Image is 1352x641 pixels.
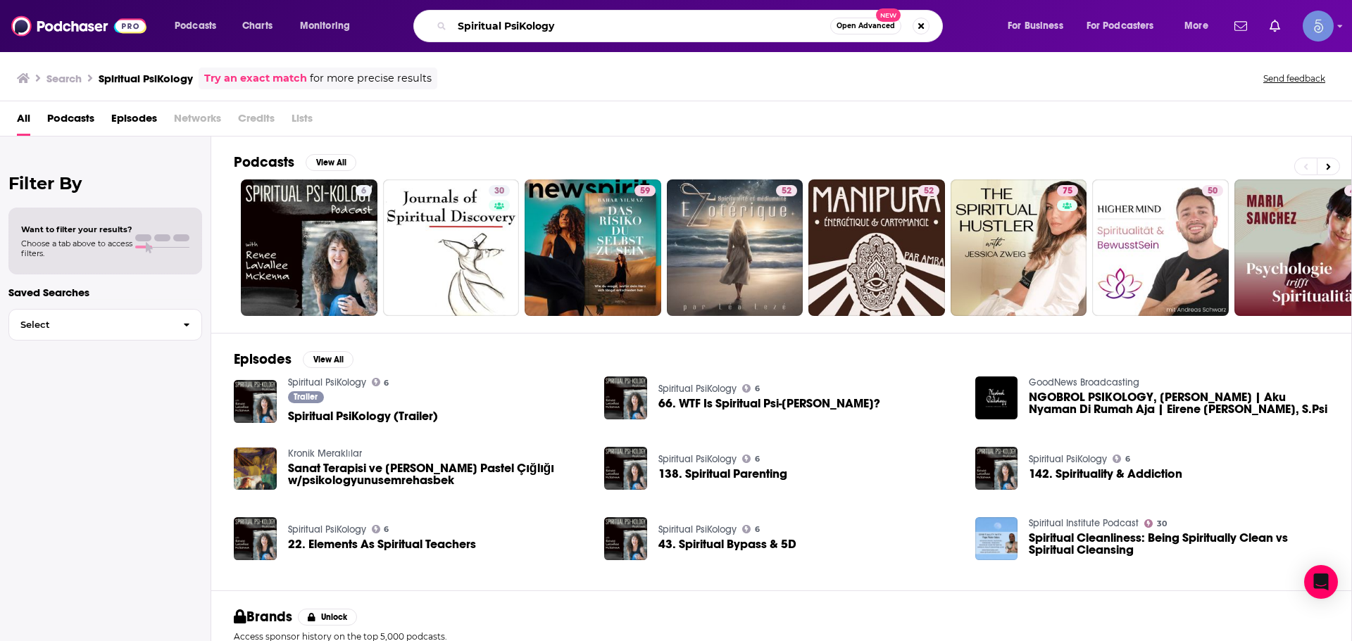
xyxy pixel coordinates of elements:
a: 6 [372,378,389,386]
span: 6 [384,380,389,386]
span: New [876,8,901,22]
a: 59 [525,179,661,316]
a: Kronik Meraklılar [288,448,362,459]
button: Select [8,309,202,341]
span: 6 [384,526,389,533]
span: 50 [1208,184,1218,198]
h2: Episodes [234,350,292,368]
a: Spiritual Cleanliness: Being Spiritually Clean vs Spiritual Cleansing [1029,532,1329,556]
span: for more precise results [310,70,432,87]
span: Open Advanced [837,23,895,30]
a: Show notifications dropdown [1264,14,1286,38]
a: 50 [1202,185,1223,196]
a: 138. Spiritual Parenting [658,468,787,480]
a: Sanat Terapisi ve Edvard Munch'un Pastel Çığlığı w/psikologyunusemrehasbek [234,448,277,490]
a: NGOBROL PSIKOLOGY, YUK | Aku Nyaman Di Rumah Aja | Eirene Ericha Sulu, S.Psi [1029,391,1329,415]
img: 66. WTF Is Spiritual Psi-Kology? [604,376,647,419]
img: 22. Elements As Spiritual Teachers [234,517,277,560]
span: Podcasts [175,16,216,36]
span: Podcasts [47,107,94,136]
span: Credits [238,107,275,136]
span: Want to filter your results? [21,224,132,234]
span: Monitoring [300,16,350,36]
span: 52 [782,184,791,198]
img: Spiritual PsiKology (Trailer) [234,380,277,423]
a: Show notifications dropdown [1229,14,1253,38]
a: 6 [241,179,377,316]
span: 30 [494,184,504,198]
a: 52 [667,179,803,316]
span: 52 [924,184,934,198]
a: 30 [383,179,520,316]
a: 75 [1057,185,1078,196]
span: Lists [292,107,313,136]
button: open menu [1175,15,1226,37]
button: open menu [1077,15,1175,37]
h2: Podcasts [234,153,294,171]
a: Episodes [111,107,157,136]
a: 66. WTF Is Spiritual Psi-Kology? [658,398,880,410]
a: Sanat Terapisi ve Edvard Munch'un Pastel Çığlığı w/psikologyunusemrehasbek [288,462,588,486]
img: NGOBROL PSIKOLOGY, YUK | Aku Nyaman Di Rumah Aja | Eirene Ericha Sulu, S.Psi [975,376,1018,419]
span: Charts [242,16,273,36]
a: 43. Spiritual Bypass & 5D [658,538,796,550]
span: Sanat Terapisi ve [PERSON_NAME] Pastel Çığlığı w/psikologyunusemrehasbek [288,462,588,486]
span: 6 [1125,456,1130,462]
a: 30 [489,185,510,196]
span: 6 [755,386,760,392]
h2: Filter By [8,173,202,193]
a: Spiritual PsiKology [288,523,366,535]
span: 75 [1063,184,1072,198]
button: Show profile menu [1303,11,1334,42]
a: 52 [808,179,945,316]
a: 50 [1092,179,1229,316]
a: Spiritual Institute Podcast [1029,517,1139,529]
a: 22. Elements As Spiritual Teachers [288,538,476,550]
a: 30 [1144,519,1167,528]
img: Spiritual Cleanliness: Being Spiritually Clean vs Spiritual Cleansing [975,517,1018,560]
h3: Spiritual PsiKology [99,72,193,85]
a: Try an exact match [204,70,307,87]
a: 6 [372,525,389,533]
a: 6 [742,525,760,533]
button: open menu [998,15,1081,37]
a: 6 [742,384,760,393]
button: View All [306,154,356,171]
span: Networks [174,107,221,136]
h3: Search [46,72,82,85]
span: 6 [755,456,760,462]
a: 6 [1113,455,1130,463]
a: 6 [356,185,372,196]
a: Charts [233,15,281,37]
a: Spiritual PsiKology [288,376,366,388]
input: Search podcasts, credits, & more... [452,15,830,37]
button: open menu [290,15,368,37]
span: 59 [640,184,650,198]
a: Spiritual PsiKology (Trailer) [288,410,438,422]
a: 52 [918,185,939,196]
img: 142. Spirituality & Addiction [975,447,1018,490]
button: open menu [165,15,234,37]
span: Logged in as Spiral5-G1 [1303,11,1334,42]
button: Unlock [298,609,358,626]
a: 75 [951,179,1087,316]
span: 6 [755,526,760,533]
a: Spiritual PsiKology [658,523,737,535]
a: Spiritual PsiKology [658,383,737,395]
a: 6 [742,455,760,463]
a: EpisodesView All [234,350,353,368]
a: Spiritual PsiKology [1029,453,1107,465]
span: Select [9,320,172,329]
span: More [1184,16,1208,36]
img: 138. Spiritual Parenting [604,447,647,490]
span: For Business [1008,16,1063,36]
